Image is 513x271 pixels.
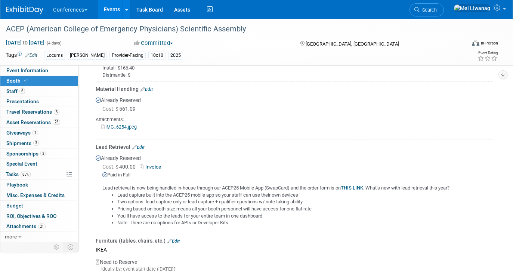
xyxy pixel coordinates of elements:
[306,41,399,47] span: [GEOGRAPHIC_DATA], [GEOGRAPHIC_DATA]
[6,192,65,198] span: Misc. Expenses & Credits
[3,22,456,36] div: ACEP (American College of Emergency Physicians) Scientific Assembly
[0,149,78,159] a: Sponsorships3
[6,78,29,84] span: Booth
[0,201,78,211] a: Budget
[6,6,43,14] img: ExhibitDay
[425,39,498,50] div: Event Format
[102,106,139,112] span: 561.09
[6,109,59,115] span: Travel Reservations
[96,244,492,255] div: IKEA
[53,119,60,125] span: 23
[6,213,56,219] span: ROI, Objectives & ROO
[478,51,498,55] div: Event Rating
[50,242,63,252] td: Personalize Event Tab Strip
[6,67,48,73] span: Event Information
[6,51,37,60] td: Tags
[101,124,137,130] a: IMG_6254.jpeg
[0,117,78,127] a: Asset Reservations23
[117,219,492,227] li: Note: There are no options for APIs or Developer Kits
[109,52,146,59] div: Provider-Facing
[96,93,492,136] div: Already Reserved
[19,88,25,94] span: 6
[0,86,78,96] a: Staff6
[6,88,25,94] span: Staff
[117,213,492,220] li: You’ll have access to the leads for your entire team in one dashboard
[6,151,46,157] span: Sponsorships
[68,52,107,59] div: [PERSON_NAME]
[0,180,78,190] a: Playbook
[96,237,492,244] div: Furniture (tables, chairs, etc.)
[140,164,164,170] a: Invoice
[6,98,39,104] span: Presentations
[102,164,139,170] span: 400.00
[40,151,46,156] span: 3
[6,182,28,188] span: Playbook
[6,130,38,136] span: Giveaways
[132,145,145,150] a: Edit
[0,221,78,231] a: Attachments21
[96,179,492,227] div: Lead retrieval is now being handled in-house through our ACEP25 Mobile App (SwapCard) and the ord...
[96,143,492,151] div: Lead Retrieval
[63,242,78,252] td: Toggle Event Tabs
[21,172,31,177] span: 85%
[33,140,39,146] span: 3
[0,190,78,200] a: Misc. Expenses & Credits
[96,151,492,227] div: Already Reserved
[0,138,78,148] a: Shipments3
[6,203,23,209] span: Budget
[0,65,78,76] a: Event Information
[5,234,17,240] span: more
[96,116,492,123] div: Attachments:
[54,109,59,115] span: 3
[0,232,78,242] a: more
[0,211,78,221] a: ROI, Objectives & ROO
[148,52,166,59] div: 10x10
[6,39,45,46] span: [DATE] [DATE]
[117,198,492,206] li: Two options: lead capture only or lead capture + qualifier questions w/ note taking ability
[6,171,31,177] span: Tasks
[6,140,39,146] span: Shipments
[410,3,444,16] a: Search
[96,85,492,93] div: Material Handling
[472,40,479,46] img: Format-Inperson.png
[167,238,180,244] a: Edit
[102,106,119,112] span: Cost: $
[0,128,78,138] a: Giveaways1
[102,164,119,170] span: Cost: $
[25,53,37,58] a: Edit
[117,192,492,199] li: Lead capture built into the ACEP25 mobile app so your staff can use their own devices
[140,87,153,92] a: Edit
[420,7,437,13] span: Search
[168,52,183,59] div: 2025
[0,96,78,107] a: Presentations
[0,76,78,86] a: Booth
[96,59,492,78] div: Install: $166.40 Distmantle: $
[22,40,29,46] span: to
[454,4,491,12] img: Mel Liwanag
[0,169,78,179] a: Tasks85%
[6,161,37,167] span: Special Event
[6,223,46,229] span: Attachments
[0,107,78,117] a: Travel Reservations3
[33,130,38,135] span: 1
[46,41,62,46] span: (4 days)
[102,172,492,179] div: Paid in Full
[44,52,65,59] div: Locums
[117,206,492,213] li: Pricing based on booth size means all your booth personnel will have access for one flat rate
[132,39,176,47] button: Committed
[480,40,498,46] div: In-Person
[341,185,363,191] a: THIS LINK
[24,78,28,83] i: Booth reservation complete
[6,119,60,125] span: Asset Reservations
[38,224,46,229] span: 21
[0,159,78,169] a: Special Event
